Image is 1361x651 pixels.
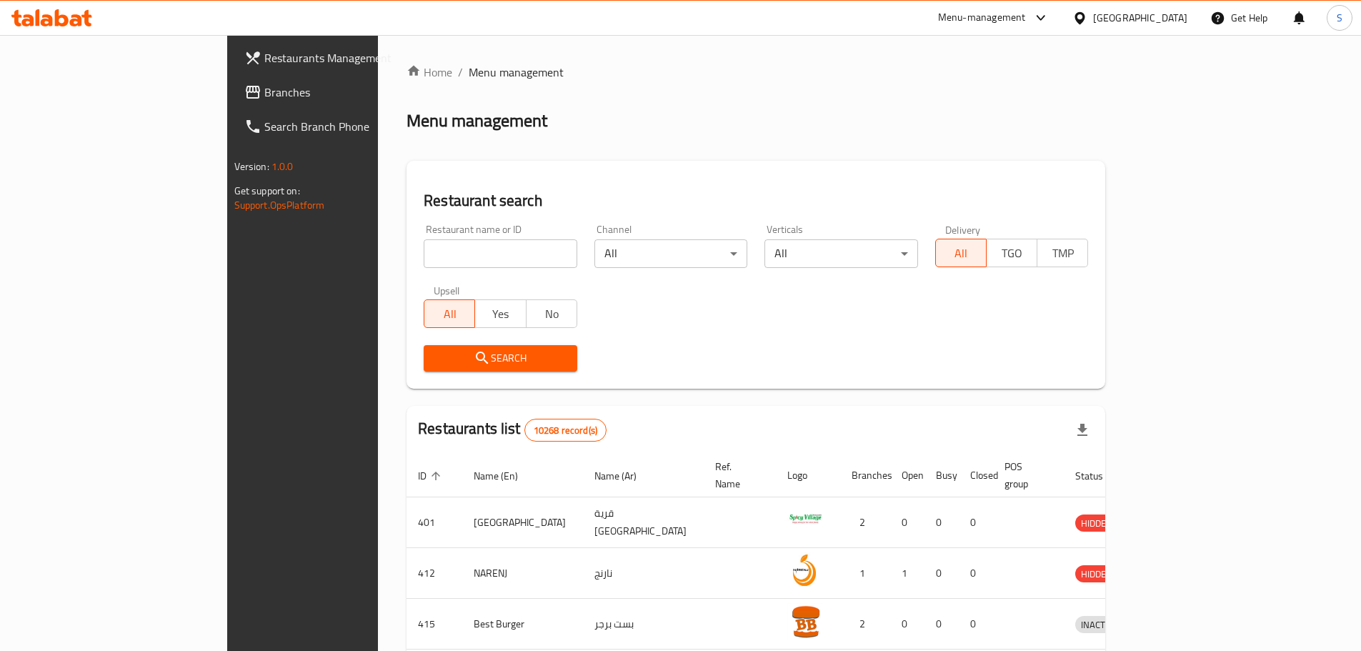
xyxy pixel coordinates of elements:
span: Restaurants Management [264,49,443,66]
span: Name (Ar) [594,467,655,484]
td: بست برجر [583,599,704,650]
span: Ref. Name [715,458,759,492]
button: Search [424,345,577,372]
label: Delivery [945,224,981,234]
th: Closed [959,454,993,497]
button: Yes [474,299,526,328]
td: 1 [890,548,924,599]
span: Branches [264,84,443,101]
div: Export file [1065,413,1100,447]
span: Name (En) [474,467,537,484]
td: NARENJ [462,548,583,599]
td: 0 [924,548,959,599]
td: [GEOGRAPHIC_DATA] [462,497,583,548]
span: Status [1075,467,1122,484]
h2: Menu management [407,109,547,132]
td: قرية [GEOGRAPHIC_DATA] [583,497,704,548]
div: HIDDEN [1075,515,1118,532]
span: INACTIVE [1075,617,1124,633]
h2: Restaurant search [424,190,1088,212]
span: 1.0.0 [271,157,294,176]
span: No [532,304,572,324]
th: Open [890,454,924,497]
span: POS group [1004,458,1047,492]
td: Best Burger [462,599,583,650]
th: Branches [840,454,890,497]
span: Yes [481,304,520,324]
label: Upsell [434,285,460,295]
div: [GEOGRAPHIC_DATA] [1093,10,1187,26]
td: نارنج [583,548,704,599]
a: Search Branch Phone [233,109,454,144]
th: Logo [776,454,840,497]
span: TMP [1043,243,1082,264]
img: Spicy Village [787,502,823,537]
span: Menu management [469,64,564,81]
span: Get support on: [234,182,300,200]
button: All [935,239,987,267]
td: 0 [959,497,993,548]
td: 2 [840,497,890,548]
span: All [942,243,981,264]
a: Restaurants Management [233,41,454,75]
td: 2 [840,599,890,650]
li: / [458,64,463,81]
div: All [594,239,748,268]
div: Menu-management [938,9,1026,26]
span: HIDDEN [1075,515,1118,532]
span: Version: [234,157,269,176]
th: Busy [924,454,959,497]
nav: breadcrumb [407,64,1105,81]
button: TGO [986,239,1037,267]
span: S [1337,10,1342,26]
a: Support.OpsPlatform [234,196,325,214]
span: 10268 record(s) [525,424,606,437]
img: Best Burger [787,603,823,639]
td: 0 [890,497,924,548]
td: 0 [924,497,959,548]
span: ID [418,467,445,484]
span: Search [435,349,566,367]
span: Search Branch Phone [264,118,443,135]
button: All [424,299,475,328]
td: 0 [959,548,993,599]
td: 0 [959,599,993,650]
td: 0 [890,599,924,650]
h2: Restaurants list [418,418,607,442]
div: All [764,239,918,268]
span: HIDDEN [1075,566,1118,582]
td: 1 [840,548,890,599]
a: Branches [233,75,454,109]
span: TGO [992,243,1032,264]
button: No [526,299,577,328]
span: All [430,304,469,324]
input: Search for restaurant name or ID.. [424,239,577,268]
div: INACTIVE [1075,616,1124,633]
div: HIDDEN [1075,565,1118,582]
button: TMP [1037,239,1088,267]
td: 0 [924,599,959,650]
img: NARENJ [787,552,823,588]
